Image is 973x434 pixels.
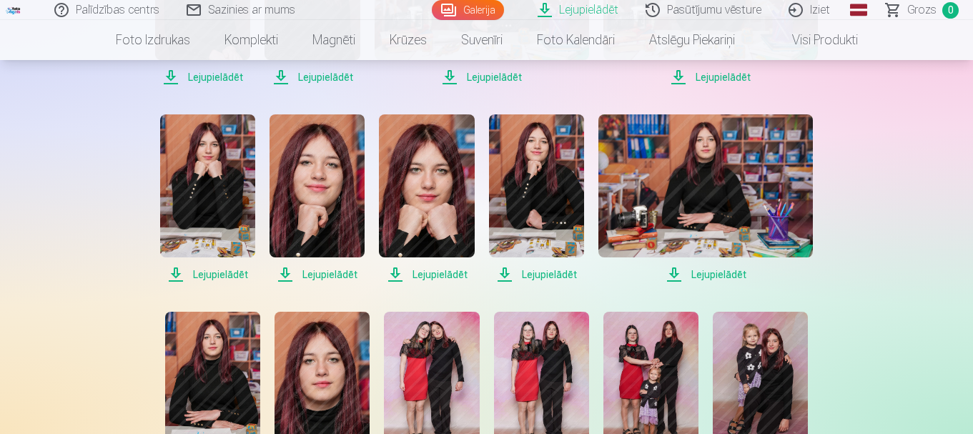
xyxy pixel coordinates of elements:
[155,69,250,86] span: Lejupielādēt
[270,114,365,283] a: Lejupielādēt
[598,114,813,283] a: Lejupielādēt
[375,69,589,86] span: Lejupielādēt
[489,114,584,283] a: Lejupielādēt
[160,266,255,283] span: Lejupielādēt
[6,6,21,14] img: /fa1
[489,266,584,283] span: Lejupielādēt
[265,69,360,86] span: Lejupielādēt
[752,20,875,60] a: Visi produkti
[907,1,937,19] span: Grozs
[942,2,959,19] span: 0
[598,266,813,283] span: Lejupielādēt
[632,20,752,60] a: Atslēgu piekariņi
[603,69,818,86] span: Lejupielādēt
[295,20,372,60] a: Magnēti
[99,20,207,60] a: Foto izdrukas
[160,114,255,283] a: Lejupielādēt
[444,20,520,60] a: Suvenīri
[270,266,365,283] span: Lejupielādēt
[520,20,632,60] a: Foto kalendāri
[372,20,444,60] a: Krūzes
[379,114,474,283] a: Lejupielādēt
[379,266,474,283] span: Lejupielādēt
[207,20,295,60] a: Komplekti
